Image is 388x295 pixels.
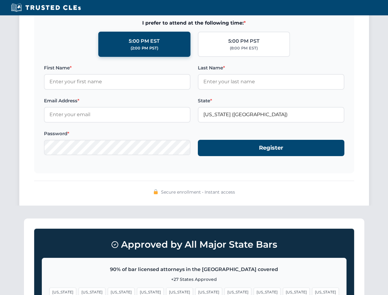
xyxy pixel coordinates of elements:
[42,236,347,253] h3: Approved by All Major State Bars
[44,19,344,27] span: I prefer to attend at the following time:
[198,97,344,104] label: State
[230,45,258,51] div: (8:00 PM EST)
[44,64,190,72] label: First Name
[198,140,344,156] button: Register
[198,74,344,89] input: Enter your last name
[49,265,339,273] p: 90% of bar licensed attorneys in the [GEOGRAPHIC_DATA] covered
[198,64,344,72] label: Last Name
[44,130,190,137] label: Password
[44,74,190,89] input: Enter your first name
[153,189,158,194] img: 🔒
[161,189,235,195] span: Secure enrollment • Instant access
[9,3,83,12] img: Trusted CLEs
[228,37,260,45] div: 5:00 PM PST
[198,107,344,122] input: Florida (FL)
[49,276,339,283] p: +27 States Approved
[131,45,158,51] div: (2:00 PM PST)
[44,107,190,122] input: Enter your email
[44,97,190,104] label: Email Address
[129,37,160,45] div: 5:00 PM EST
